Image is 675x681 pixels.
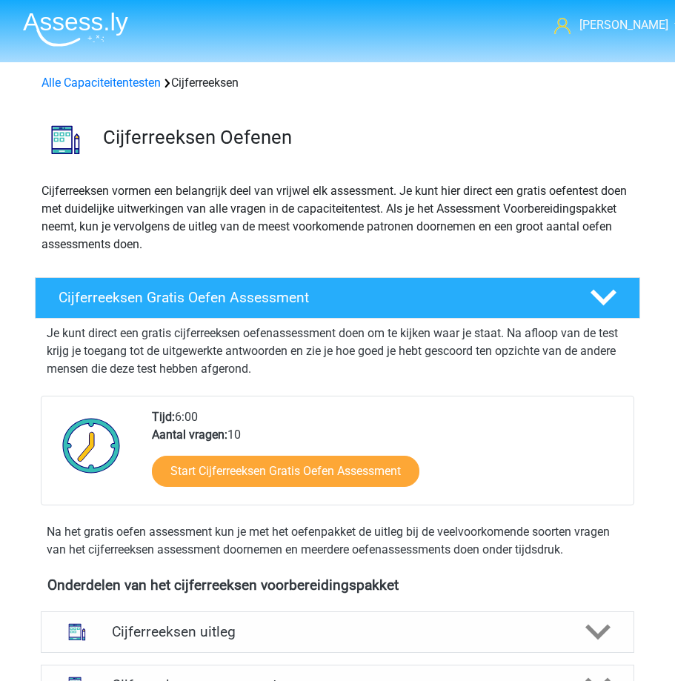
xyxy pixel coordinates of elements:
img: Assessly [23,12,128,47]
a: [PERSON_NAME] [554,16,664,34]
div: 6:00 10 [141,408,633,505]
a: Alle Capaciteitentesten [41,76,161,90]
h4: Onderdelen van het cijferreeksen voorbereidingspakket [47,577,628,594]
p: Cijferreeksen vormen een belangrijk deel van vrijwel elk assessment. Je kunt hier direct een grat... [41,182,634,253]
h4: Cijferreeksen uitleg [112,623,563,640]
img: cijferreeksen uitleg [59,614,95,650]
img: Klok [54,408,129,482]
h4: Cijferreeksen Gratis Oefen Assessment [59,289,568,306]
span: [PERSON_NAME] [579,18,668,32]
div: Cijferreeksen [36,74,639,92]
b: Tijd: [152,410,175,424]
a: Start Cijferreeksen Gratis Oefen Assessment [152,456,419,487]
div: Na het gratis oefen assessment kun je met het oefenpakket de uitleg bij de veelvoorkomende soorte... [41,523,634,559]
h3: Cijferreeksen Oefenen [103,126,628,149]
b: Aantal vragen: [152,428,227,442]
a: Cijferreeksen Gratis Oefen Assessment [29,277,646,319]
img: cijferreeksen [36,110,96,170]
p: Je kunt direct een gratis cijferreeksen oefenassessment doen om te kijken waar je staat. Na afloo... [47,325,628,378]
a: uitleg Cijferreeksen uitleg [35,611,640,653]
